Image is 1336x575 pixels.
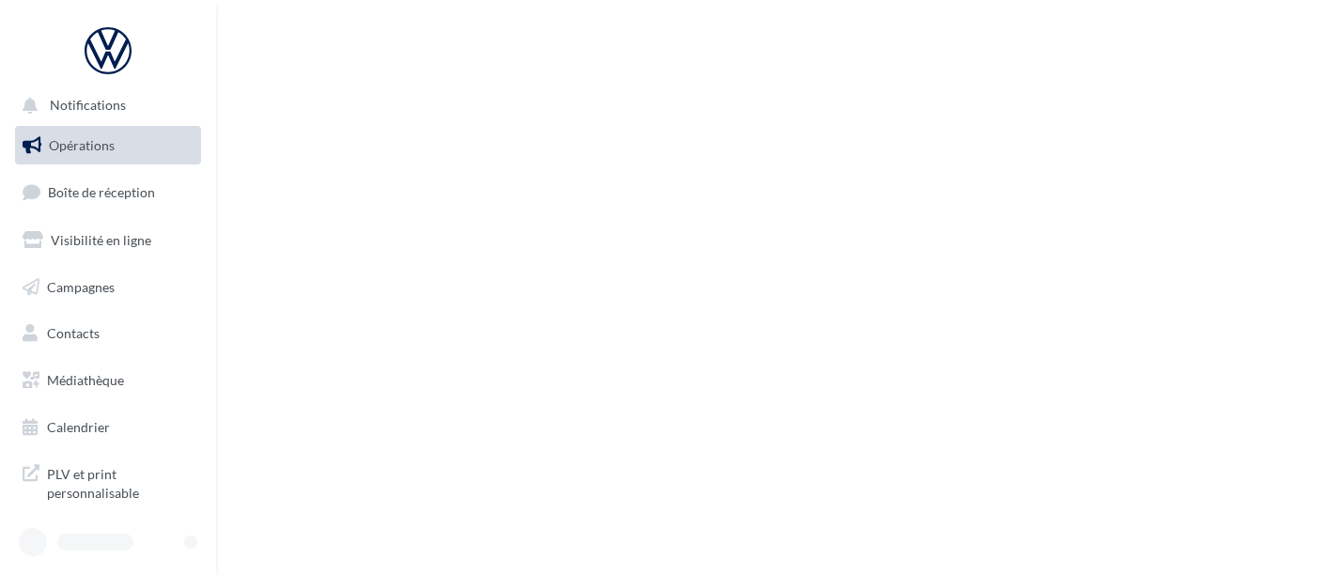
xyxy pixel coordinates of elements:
span: PLV et print personnalisable [47,461,194,502]
span: Notifications [50,98,126,114]
a: Médiathèque [11,361,205,400]
span: Médiathèque [47,372,124,388]
span: Opérations [49,137,115,153]
a: Campagnes [11,268,205,307]
a: PLV et print personnalisable [11,454,205,509]
span: Visibilité en ligne [51,232,151,248]
span: Campagnes [47,278,115,294]
a: Visibilité en ligne [11,221,205,260]
a: Calendrier [11,408,205,447]
span: Calendrier [47,419,110,435]
span: Contacts [47,325,100,341]
a: Boîte de réception [11,172,205,212]
a: Opérations [11,126,205,165]
a: Contacts [11,314,205,353]
span: Boîte de réception [48,184,155,200]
